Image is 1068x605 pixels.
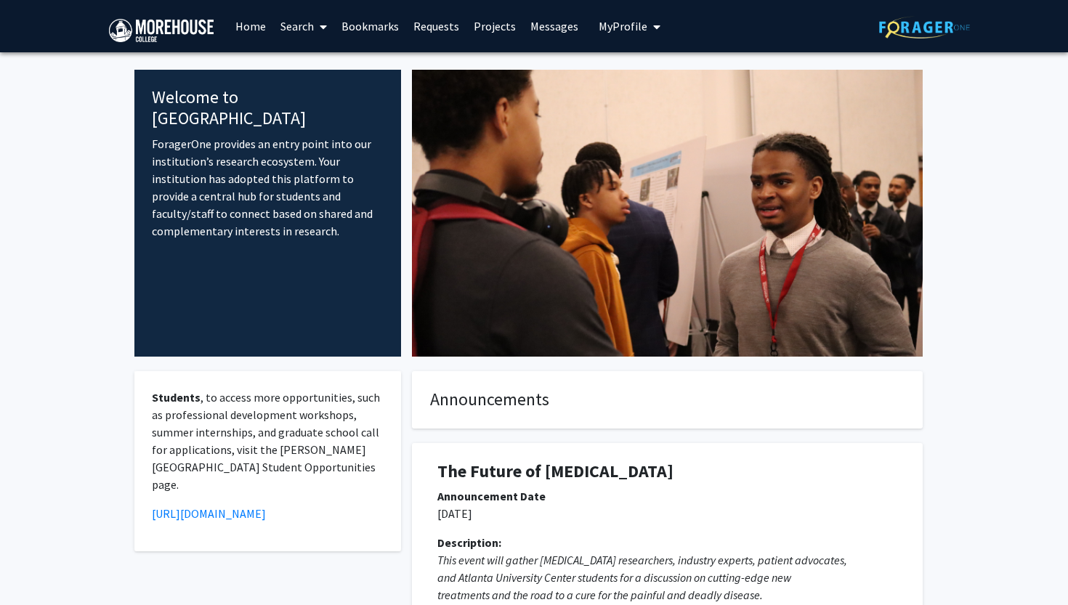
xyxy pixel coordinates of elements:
[412,70,923,357] img: Cover Image
[109,19,214,42] img: Morehouse College Logo
[437,487,897,505] div: Announcement Date
[437,588,763,602] em: treatments and the road to a cure for the painful and deadly disease.
[406,1,466,52] a: Requests
[334,1,406,52] a: Bookmarks
[152,506,266,521] a: [URL][DOMAIN_NAME]
[437,461,897,482] h1: The Future of [MEDICAL_DATA]
[437,534,897,551] div: Description:
[430,389,905,410] h4: Announcements
[437,570,791,585] em: and Atlanta University Center students for a discussion on cutting-edge new
[228,1,273,52] a: Home
[152,389,384,493] p: , to access more opportunities, such as professional development workshops, summer internships, a...
[466,1,523,52] a: Projects
[523,1,586,52] a: Messages
[437,553,847,567] em: This event will gather [MEDICAL_DATA] researchers, industry experts, patient advocates,
[879,16,970,38] img: ForagerOne Logo
[11,540,62,594] iframe: Chat
[437,505,897,522] p: [DATE]
[599,19,647,33] span: My Profile
[152,390,201,405] strong: Students
[152,87,384,129] h4: Welcome to [GEOGRAPHIC_DATA]
[273,1,334,52] a: Search
[152,135,384,240] p: ForagerOne provides an entry point into our institution’s research ecosystem. Your institution ha...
